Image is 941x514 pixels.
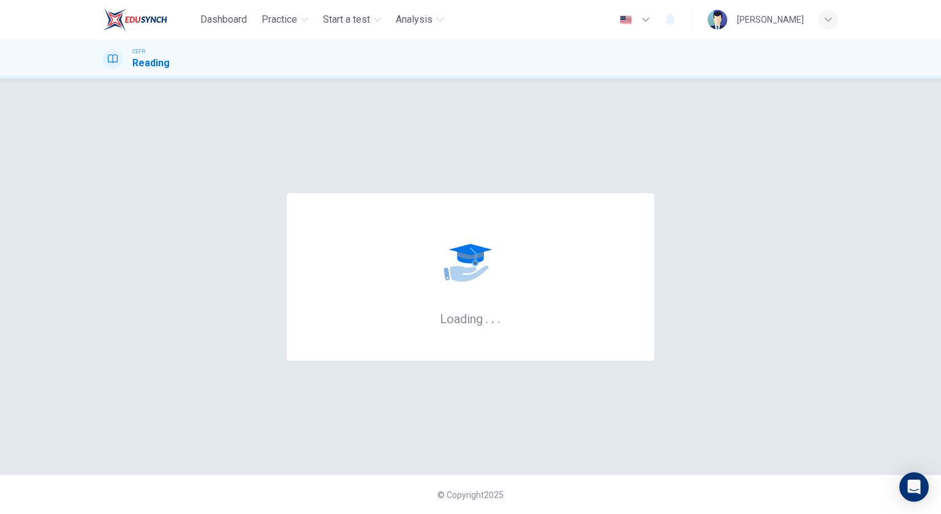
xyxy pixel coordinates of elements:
h6: . [497,307,501,328]
h6: Loading [440,310,501,326]
button: Dashboard [195,9,252,31]
span: Dashboard [200,12,247,27]
img: Profile picture [708,10,727,29]
span: Start a test [323,12,370,27]
h6: . [485,307,489,328]
h1: Reading [132,56,170,71]
button: Practice [257,9,313,31]
span: © Copyright 2025 [437,490,504,500]
button: Start a test [318,9,386,31]
a: EduSynch logo [103,7,195,32]
img: en [618,15,633,25]
span: CEFR [132,47,145,56]
div: [PERSON_NAME] [737,12,804,27]
span: Practice [262,12,297,27]
div: Open Intercom Messenger [899,472,929,502]
span: Analysis [396,12,433,27]
img: EduSynch logo [103,7,167,32]
button: Analysis [391,9,448,31]
h6: . [491,307,495,328]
